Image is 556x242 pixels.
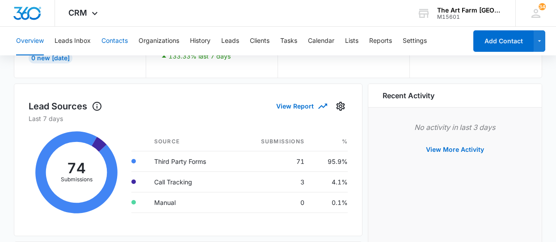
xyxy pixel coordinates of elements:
[250,27,270,55] button: Clients
[345,27,358,55] button: Lists
[473,30,534,52] button: Add Contact
[190,27,211,55] button: History
[147,151,235,171] td: Third Party Forms
[101,27,128,55] button: Contacts
[55,27,91,55] button: Leads Inbox
[312,171,348,192] td: 4.1%
[280,27,297,55] button: Tasks
[383,122,527,133] p: No activity in last 3 days
[147,192,235,213] td: Manual
[147,132,235,151] th: Source
[221,27,239,55] button: Leads
[235,192,312,213] td: 0
[68,8,87,17] span: CRM
[235,171,312,192] td: 3
[147,171,235,192] td: Call Tracking
[539,3,546,10] div: notifications count
[383,90,434,101] h6: Recent Activity
[29,114,348,123] p: Last 7 days
[139,27,179,55] button: Organizations
[29,53,72,63] div: 0 New [DATE]
[417,139,493,160] button: View More Activity
[437,14,502,20] div: account id
[235,132,312,151] th: Submissions
[312,151,348,171] td: 95.9%
[168,53,231,59] p: 133.33% last 7 days
[308,27,334,55] button: Calendar
[312,192,348,213] td: 0.1%
[437,7,502,14] div: account name
[369,27,392,55] button: Reports
[403,27,427,55] button: Settings
[333,99,348,113] button: Settings
[29,100,102,113] h1: Lead Sources
[312,132,348,151] th: %
[276,98,326,114] button: View Report
[16,27,44,55] button: Overview
[235,151,312,171] td: 71
[539,3,546,10] span: 34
